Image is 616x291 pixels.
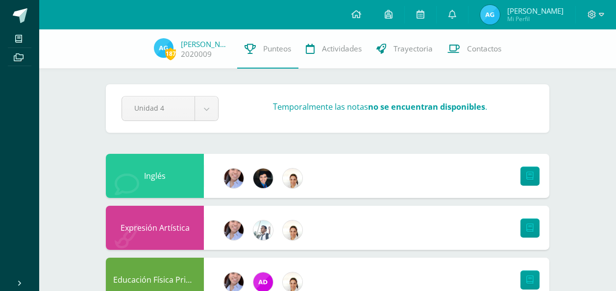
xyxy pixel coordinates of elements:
img: 1a51daa7846d9dc1bea277efd10f0e4a.png [480,5,500,24]
img: f40ab776e133598a06cc6745553dbff1.png [224,169,244,188]
img: 1a51daa7846d9dc1bea277efd10f0e4a.png [154,38,173,58]
img: f40ab776e133598a06cc6745553dbff1.png [224,220,244,240]
span: 187 [165,48,176,60]
span: [PERSON_NAME] [507,6,564,16]
div: Inglés [106,154,204,198]
img: 1b1251ea9f444567f905a481f694c0cf.png [283,169,302,188]
a: Actividades [298,29,369,69]
span: Punteos [263,44,291,54]
a: Contactos [440,29,509,69]
img: 51441d6dd36061300e3a4a53edaa07ef.png [253,220,273,240]
a: Trayectoria [369,29,440,69]
span: Actividades [322,44,362,54]
span: Unidad 4 [134,97,182,120]
span: Mi Perfil [507,15,564,23]
div: Expresión Artística [106,206,204,250]
h3: Temporalmente las notas . [273,101,487,112]
span: Trayectoria [394,44,433,54]
a: [PERSON_NAME] [181,39,230,49]
a: Unidad 4 [122,97,218,121]
strong: no se encuentran disponibles [368,101,485,112]
img: 1b1251ea9f444567f905a481f694c0cf.png [283,220,302,240]
a: Punteos [237,29,298,69]
img: bd43b6f9adb518ef8021c8a1ce6f0085.png [253,169,273,188]
a: 2020009 [181,49,212,59]
span: Contactos [467,44,501,54]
